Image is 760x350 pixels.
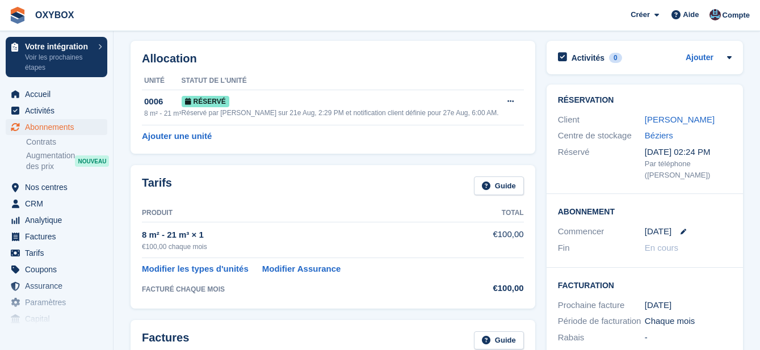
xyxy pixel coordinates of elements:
[645,331,732,344] div: -
[25,278,93,294] span: Assurance
[142,284,473,294] div: FACTURÉ CHAQUE MOIS
[686,52,713,65] a: Ajouter
[142,331,189,350] h2: Factures
[558,331,645,344] div: Rabais
[6,37,107,77] a: Votre intégration Voir les prochaines étapes
[142,176,172,195] h2: Tarifs
[182,72,500,90] th: Statut de l'unité
[558,299,645,312] div: Prochaine facture
[558,113,645,126] div: Client
[558,205,732,217] h2: Abonnement
[558,225,645,238] div: Commencer
[709,9,721,20] img: Oriana Devaux
[142,263,249,276] a: Modifier les types d'unités
[558,146,645,181] div: Réservé
[558,279,732,290] h2: Facturation
[645,130,673,140] a: Béziers
[6,262,107,277] a: menu
[25,212,93,228] span: Analytique
[473,222,524,258] td: €100,00
[6,245,107,261] a: menu
[25,119,93,135] span: Abonnements
[645,146,732,159] div: [DATE] 02:24 PM
[558,129,645,142] div: Centre de stockage
[645,115,715,124] a: [PERSON_NAME]
[558,96,732,105] h2: Réservation
[723,10,750,21] span: Compte
[6,294,107,310] a: menu
[6,212,107,228] a: menu
[31,6,78,24] a: OXYBOX
[26,150,107,172] a: Augmentation des prix NOUVEAU
[144,108,182,119] div: 8 m² - 21 m³
[182,96,229,107] span: Réservé
[572,53,604,63] h2: Activités
[473,204,524,222] th: Total
[558,242,645,255] div: Fin
[25,245,93,261] span: Tarifs
[25,86,93,102] span: Accueil
[262,263,341,276] a: Modifier Assurance
[683,9,699,20] span: Aide
[6,103,107,119] a: menu
[645,158,732,180] div: Par téléphone ([PERSON_NAME])
[631,9,650,20] span: Créer
[6,229,107,244] a: menu
[6,278,107,294] a: menu
[142,229,473,242] div: 8 m² - 21 m³ × 1
[645,315,732,328] div: Chaque mois
[25,52,93,73] p: Voir les prochaines étapes
[6,196,107,212] a: menu
[645,299,732,312] div: [DATE]
[142,204,473,222] th: Produit
[25,262,93,277] span: Coupons
[473,282,524,295] div: €100,00
[26,137,107,147] a: Contrats
[9,7,26,24] img: stora-icon-8386f47178a22dfd0bd8f6a31ec36ba5ce8667c1dd55bd0f319d3a0aa187defe.svg
[25,179,93,195] span: Nos centres
[25,311,93,327] span: Capital
[6,311,107,327] a: menu
[25,229,93,244] span: Factures
[474,176,524,195] a: Guide
[142,72,182,90] th: Unité
[25,294,93,310] span: Paramètres
[25,103,93,119] span: Activités
[609,53,622,63] div: 0
[75,155,109,167] div: NOUVEAU
[645,225,671,238] time: 2025-08-26 22:00:00 UTC
[25,43,93,50] p: Votre intégration
[558,315,645,328] div: Période de facturation
[6,119,107,135] a: menu
[6,86,107,102] a: menu
[26,150,75,172] span: Augmentation des prix
[474,331,524,350] a: Guide
[142,52,524,65] h2: Allocation
[144,95,182,108] div: 0006
[142,130,212,143] a: Ajouter une unité
[6,179,107,195] a: menu
[142,242,473,252] div: €100,00 chaque mois
[182,108,500,118] div: Réservé par [PERSON_NAME] sur 21e Aug, 2:29 PM et notification client définie pour 27e Aug, 6:00 AM.
[25,196,93,212] span: CRM
[645,243,678,252] span: En cours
